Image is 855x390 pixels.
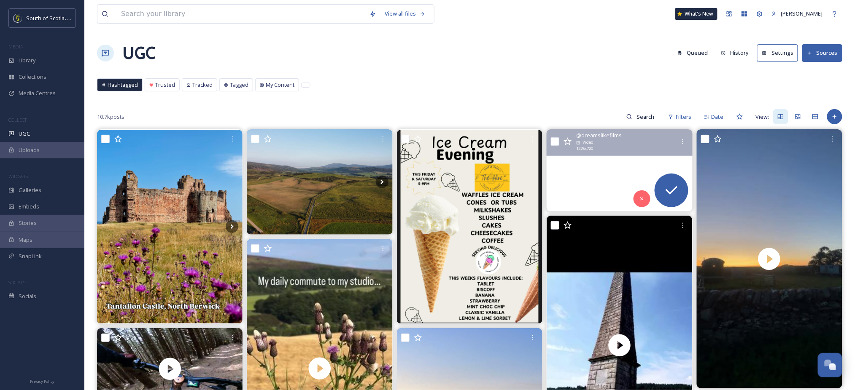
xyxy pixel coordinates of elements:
button: Sources [802,44,842,61]
span: SnapLink [19,252,42,260]
span: Privacy Policy [30,379,54,384]
span: Trusted [155,81,175,89]
input: Search your library [117,5,365,23]
span: Uploads [19,146,40,154]
button: Queued [673,45,712,61]
span: COLLECT [8,117,27,123]
span: Video [583,139,593,145]
a: What's New [675,8,717,20]
span: South of Scotland Destination Alliance [26,14,122,22]
span: @ dreamslikefilms [576,131,622,139]
span: Stories [19,219,37,227]
a: UGC [122,40,155,66]
input: Search [632,108,660,125]
video: 🧡🌅Ending the workday with this view at balnabfarm - Dumfries and Galloway, where sunsets remind u... [696,129,842,388]
span: Maps [19,236,32,244]
span: Socials [19,292,36,300]
a: Queued [673,45,717,61]
img: Everything in this group of photos is less than 5 miles from the centre of Dumfries on a bicycle. [247,129,392,235]
span: Filters [676,113,691,121]
span: 1276 x 720 [576,146,593,152]
span: Tagged [230,81,248,89]
img: 🍨Back this weekend scooping until 9pm 🍨 🌊Ice cream by the sea time 🌊 5-9pm #garlieston #dumgallif... [397,130,542,324]
span: 10.7k posts [97,113,124,121]
a: Privacy Policy [30,376,54,386]
img: Tour around Tantallon Castle 🌊 🗡️ #tantalloncastle #tantallon #castles #sea #northberwick #scotti... [97,130,243,324]
img: images.jpeg [13,14,22,22]
video: 🧜🏻‍♀️ [547,129,693,211]
span: MEDIA [8,43,23,50]
span: SOCIALS [8,279,25,286]
span: Hashtagged [108,81,138,89]
span: Media Centres [19,89,56,97]
span: My Content [266,81,294,89]
a: [PERSON_NAME] [767,5,827,22]
span: Galleries [19,186,41,194]
button: Settings [757,44,798,61]
img: thumbnail [696,129,842,388]
span: Date [712,113,724,121]
button: Open Chat [818,353,842,377]
span: WIDGETS [8,173,28,179]
span: Library [19,56,35,64]
button: History [717,45,753,61]
a: History [717,45,758,61]
span: [PERSON_NAME] [781,10,823,17]
span: Collections [19,73,46,81]
span: Tracked [192,81,213,89]
a: Settings [757,44,802,61]
span: UGC [19,130,30,138]
span: Embeds [19,203,39,211]
a: View all files [380,5,430,22]
span: View: [756,113,769,121]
